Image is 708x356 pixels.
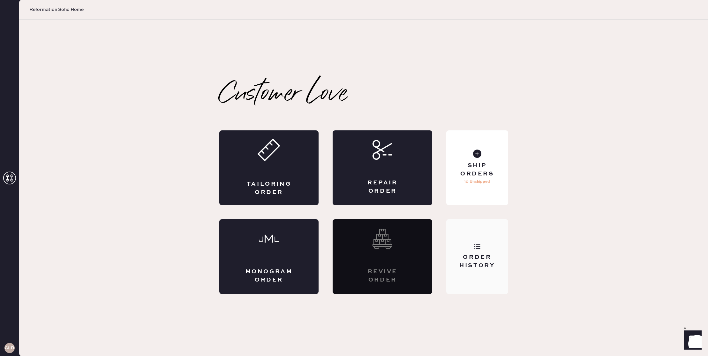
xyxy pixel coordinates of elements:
[333,219,432,294] div: Interested? Contact us at care@hemster.co
[245,180,293,196] div: Tailoring Order
[358,179,407,195] div: Repair Order
[678,327,705,355] iframe: Front Chat
[451,162,503,178] div: Ship Orders
[219,82,347,107] h2: Customer Love
[4,346,14,350] h3: CLR
[29,6,84,13] span: Reformation Soho Home
[245,268,293,284] div: Monogram Order
[358,268,407,284] div: Revive order
[451,253,503,269] div: Order History
[464,178,490,186] p: 10 Unshipped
